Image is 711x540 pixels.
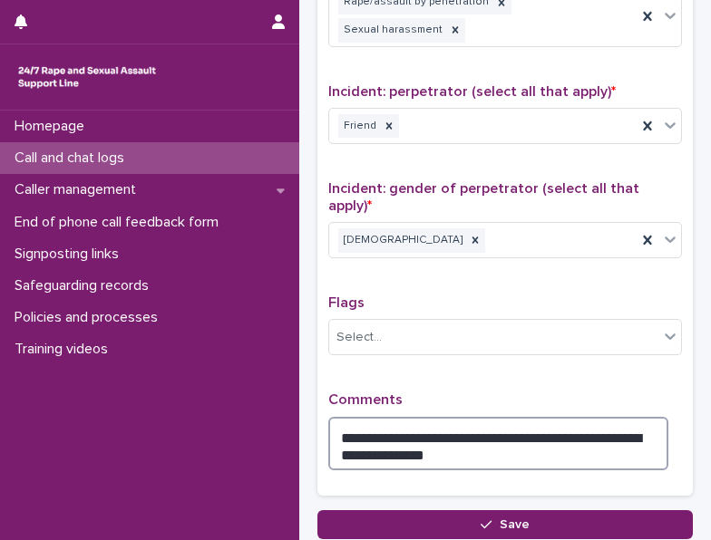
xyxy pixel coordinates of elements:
div: [DEMOGRAPHIC_DATA] [338,228,465,253]
p: Call and chat logs [7,149,139,167]
p: Training videos [7,341,122,358]
p: Caller management [7,181,151,198]
span: Incident: perpetrator (select all that apply) [328,84,616,99]
span: Incident: gender of perpetrator (select all that apply) [328,181,639,213]
button: Save [317,510,693,539]
span: Comments [328,392,403,407]
span: Save [500,518,530,531]
p: Policies and processes [7,309,172,326]
p: Homepage [7,118,99,135]
div: Friend [338,114,379,139]
div: Sexual harassment [338,18,445,43]
p: End of phone call feedback form [7,214,233,231]
img: rhQMoQhaT3yELyF149Cw [15,59,160,95]
span: Flags [328,295,365,310]
p: Signposting links [7,246,133,263]
div: Select... [336,328,382,347]
p: Safeguarding records [7,277,163,294]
